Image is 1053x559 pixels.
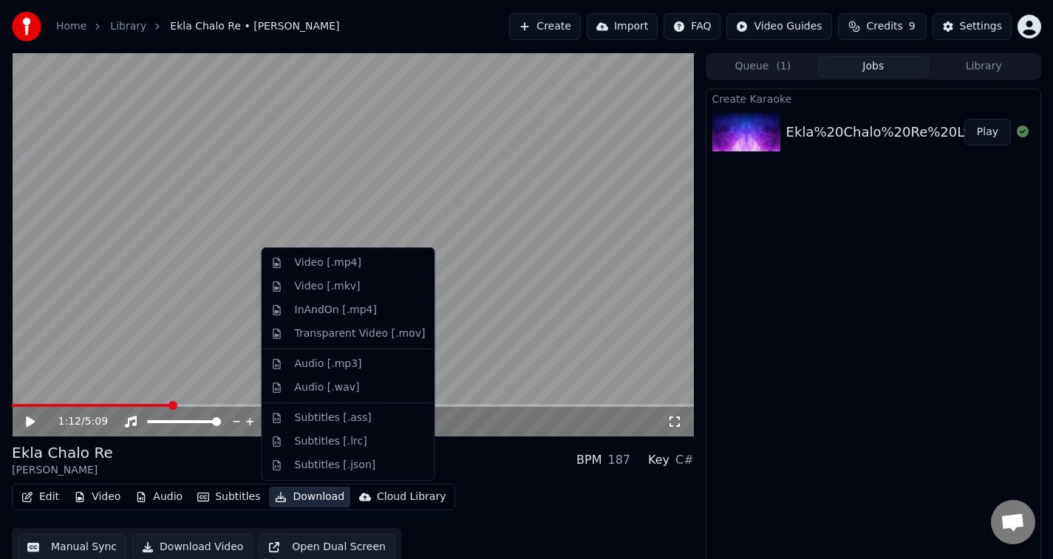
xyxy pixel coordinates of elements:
[909,19,916,34] span: 9
[708,56,818,78] button: Queue
[269,487,350,507] button: Download
[929,56,1039,78] button: Library
[726,13,831,40] button: Video Guides
[170,19,339,34] span: Ekla Chalo Re • [PERSON_NAME]
[509,13,581,40] button: Create
[56,19,339,34] nav: breadcrumb
[58,414,81,429] span: 1:12
[191,487,266,507] button: Subtitles
[68,487,126,507] button: Video
[129,487,188,507] button: Audio
[295,411,372,425] div: Subtitles [.ass]
[295,380,360,395] div: Audio [.wav]
[295,326,426,341] div: Transparent Video [.mov]
[960,19,1002,34] div: Settings
[58,414,94,429] div: /
[706,89,1040,107] div: Create Karaoke
[776,59,791,74] span: ( 1 )
[295,256,361,270] div: Video [.mp4]
[85,414,108,429] span: 5:09
[576,451,602,469] div: BPM
[295,434,367,449] div: Subtitles [.lrc]
[295,279,361,294] div: Video [.mkv]
[964,119,1011,145] button: Play
[675,451,694,469] div: C#
[56,19,86,34] a: Home
[607,451,630,469] div: 187
[991,500,1035,544] a: Open chat
[295,357,362,371] div: Audio [.mp3]
[377,490,446,504] div: Cloud Library
[295,303,378,318] div: InAndOn [.mp4]
[110,19,146,34] a: Library
[818,56,928,78] button: Jobs
[933,13,1012,40] button: Settings
[866,19,902,34] span: Credits
[587,13,658,40] button: Import
[838,13,927,40] button: Credits9
[295,458,376,473] div: Subtitles [.json]
[12,463,113,478] div: [PERSON_NAME]
[648,451,669,469] div: Key
[12,12,41,41] img: youka
[16,487,65,507] button: Edit
[664,13,720,40] button: FAQ
[12,442,113,463] div: Ekla Chalo Re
